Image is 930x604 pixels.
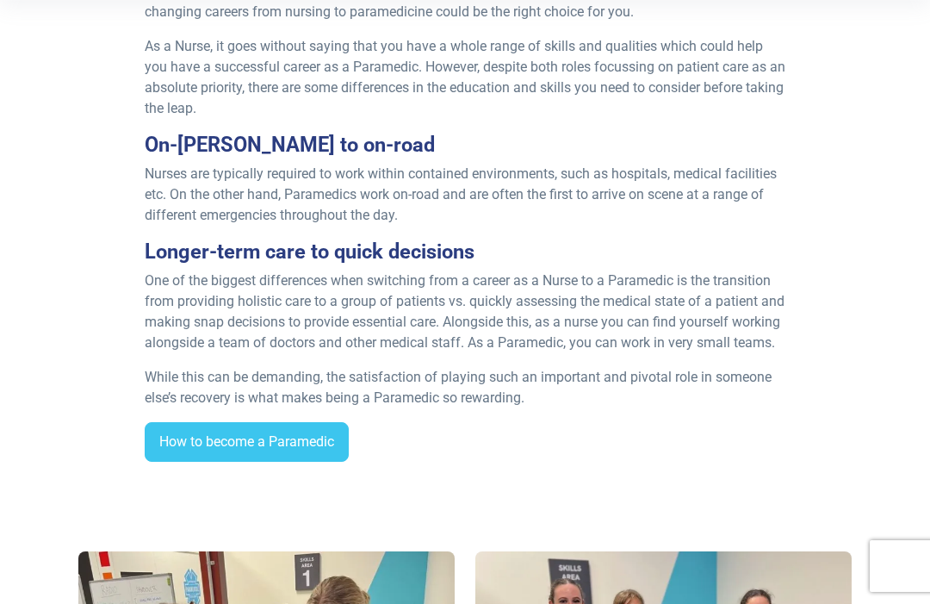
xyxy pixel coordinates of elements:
[145,367,785,408] p: While this can be demanding, the satisfaction of playing such an important and pivotal role in so...
[145,133,435,157] strong: On-[PERSON_NAME] to on-road
[145,240,474,264] strong: Longer-term care to quick decisions
[145,422,349,462] a: How to become a Paramedic
[145,36,785,119] p: As a Nurse, it goes without saying that you have a whole range of skills and qualities which coul...
[145,271,785,353] p: One of the biggest differences when switching from a career as a Nurse to a Paramedic is the tran...
[145,164,785,226] p: Nurses are typically required to work within contained environments, such as hospitals, medical f...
